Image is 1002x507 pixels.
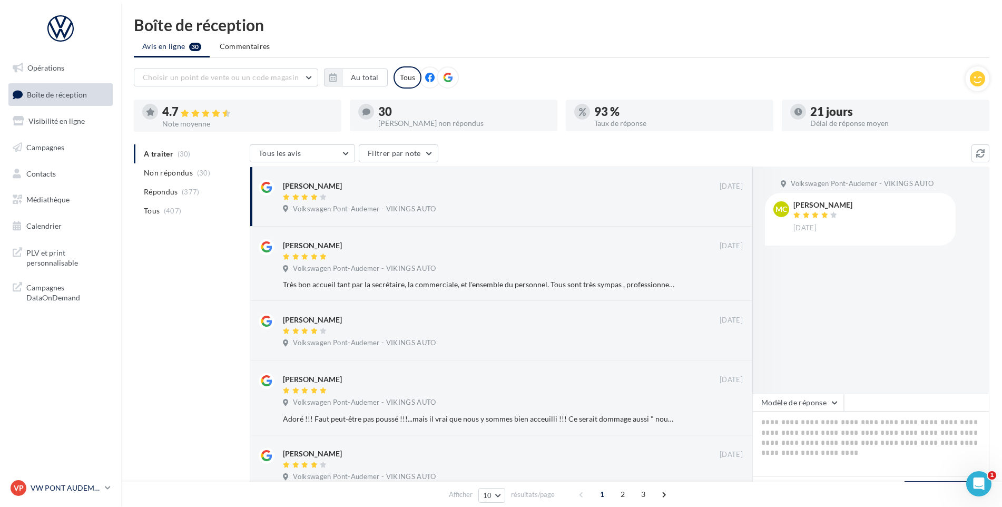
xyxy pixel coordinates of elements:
a: Campagnes [6,136,115,159]
div: Très bon accueil tant par la secrétaire, la commerciale, et l'ensemble du personnel. Tous sont tr... [283,279,674,290]
a: Boîte de réception [6,83,115,106]
span: Volkswagen Pont-Audemer - VIKINGS AUTO [293,398,436,407]
div: [PERSON_NAME] [793,201,852,209]
span: [DATE] [720,375,743,385]
span: Médiathèque [26,195,70,204]
span: [DATE] [720,241,743,251]
span: 2 [614,486,631,503]
span: Répondus [144,187,178,197]
span: PLV et print personnalisable [26,246,109,268]
span: 1 [594,486,611,503]
div: [PERSON_NAME] non répondus [378,120,549,127]
a: Campagnes DataOnDemand [6,276,115,307]
span: [DATE] [720,450,743,460]
span: 3 [635,486,652,503]
div: 93 % [594,106,765,118]
span: Commentaires [220,42,270,51]
span: (407) [164,207,182,215]
span: Campagnes [26,143,64,152]
div: [PERSON_NAME] [283,181,342,191]
button: Choisir un point de vente ou un code magasin [134,69,318,86]
span: Volkswagen Pont-Audemer - VIKINGS AUTO [293,204,436,214]
a: Calendrier [6,215,115,237]
div: 21 jours [810,106,981,118]
span: [DATE] [793,223,817,233]
span: Volkswagen Pont-Audemer - VIKINGS AUTO [293,338,436,348]
div: [PERSON_NAME] [283,448,342,459]
a: VP VW PONT AUDEMER [8,478,113,498]
span: Opérations [27,63,64,72]
div: [PERSON_NAME] [283,374,342,385]
span: Tous les avis [259,149,301,158]
span: Visibilité en ligne [28,116,85,125]
span: Afficher [449,490,473,500]
span: Boîte de réception [27,90,87,99]
iframe: Intercom live chat [966,471,991,496]
button: Au total [324,69,388,86]
button: 10 [478,488,505,503]
span: [DATE] [720,316,743,325]
span: (30) [197,169,210,177]
a: Médiathèque [6,189,115,211]
p: VW PONT AUDEMER [31,483,101,493]
a: PLV et print personnalisable [6,241,115,272]
div: Note moyenne [162,120,333,128]
span: Volkswagen Pont-Audemer - VIKINGS AUTO [293,264,436,274]
div: 4.7 [162,106,333,118]
button: Au total [342,69,388,86]
span: [DATE] [720,182,743,191]
div: Boîte de réception [134,17,989,33]
a: Visibilité en ligne [6,110,115,132]
button: Tous les avis [250,144,355,162]
span: Campagnes DataOnDemand [26,280,109,303]
span: VP [14,483,24,493]
span: Volkswagen Pont-Audemer - VIKINGS AUTO [293,472,436,482]
span: Volkswagen Pont-Audemer - VIKINGS AUTO [791,179,934,189]
span: Non répondus [144,168,193,178]
span: Choisir un point de vente ou un code magasin [143,73,299,82]
button: Modèle de réponse [752,394,844,412]
div: [PERSON_NAME] [283,315,342,325]
div: Taux de réponse [594,120,765,127]
div: Délai de réponse moyen [810,120,981,127]
span: résultats/page [511,490,555,500]
a: Contacts [6,163,115,185]
span: Tous [144,206,160,216]
a: Opérations [6,57,115,79]
span: 10 [483,491,492,500]
span: Calendrier [26,221,62,230]
span: Contacts [26,169,56,178]
div: [PERSON_NAME] [283,240,342,251]
span: MC [775,204,787,214]
div: 30 [378,106,549,118]
div: Tous [394,66,421,89]
button: Filtrer par note [359,144,438,162]
span: (377) [182,188,200,196]
span: 1 [988,471,996,480]
div: Adoré !!! Faut peut-être pas poussé !!!...mais il vrai que nous y sommes bien acceuilli !!! Ce se... [283,414,674,424]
